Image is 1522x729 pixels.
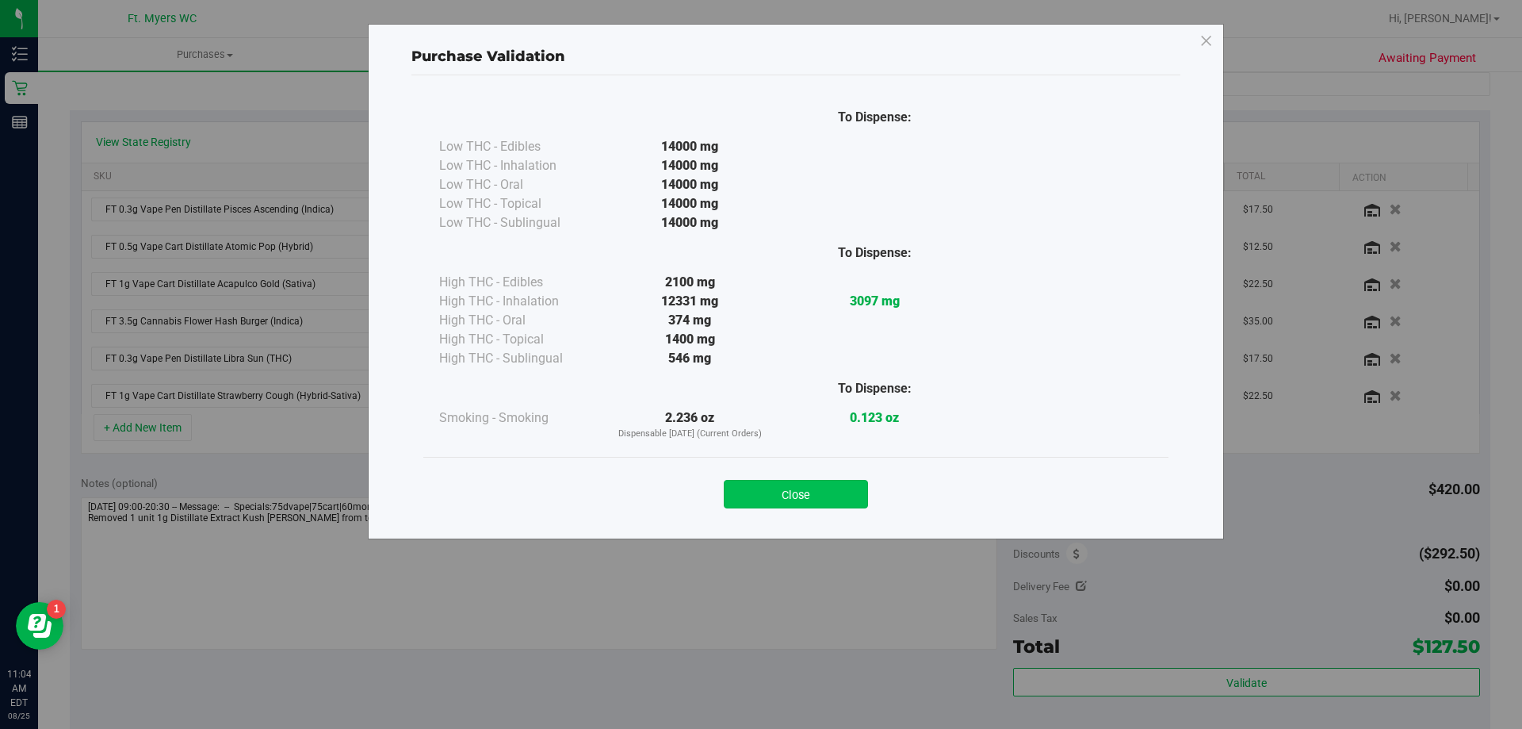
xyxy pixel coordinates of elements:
div: High THC - Topical [439,330,598,349]
div: High THC - Edibles [439,273,598,292]
div: 14000 mg [598,137,782,156]
button: Close [724,480,868,508]
iframe: Resource center [16,602,63,650]
div: Low THC - Oral [439,175,598,194]
span: Purchase Validation [411,48,565,65]
div: 14000 mg [598,194,782,213]
strong: 3097 mg [850,294,900,309]
div: 12331 mg [598,292,782,311]
div: 2100 mg [598,273,782,292]
div: To Dispense: [782,379,967,398]
div: To Dispense: [782,108,967,127]
p: Dispensable [DATE] (Current Orders) [598,428,782,441]
div: Low THC - Topical [439,194,598,213]
div: 374 mg [598,311,782,330]
div: Low THC - Sublingual [439,213,598,232]
div: 14000 mg [598,213,782,232]
iframe: Resource center unread badge [47,600,66,619]
div: 14000 mg [598,156,782,175]
div: 1400 mg [598,330,782,349]
div: 2.236 oz [598,409,782,441]
div: 14000 mg [598,175,782,194]
div: Low THC - Edibles [439,137,598,156]
div: 546 mg [598,349,782,368]
strong: 0.123 oz [850,410,899,425]
div: Low THC - Inhalation [439,156,598,175]
div: High THC - Inhalation [439,292,598,311]
div: High THC - Oral [439,311,598,330]
div: High THC - Sublingual [439,349,598,368]
div: Smoking - Smoking [439,409,598,428]
div: To Dispense: [782,244,967,263]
